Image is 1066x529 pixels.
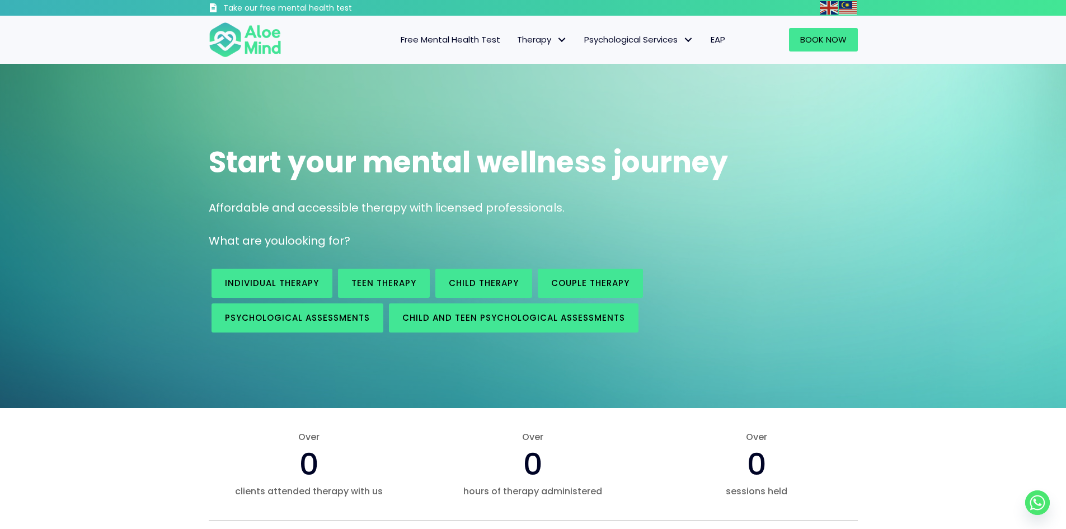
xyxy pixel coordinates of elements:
img: Aloe mind Logo [209,21,281,58]
a: Psychological ServicesPsychological Services: submenu [576,28,702,52]
a: Child Therapy [435,269,532,298]
span: Therapy [517,34,567,45]
span: Over [432,430,633,443]
span: Book Now [800,34,847,45]
span: Individual therapy [225,277,319,289]
span: 0 [747,443,767,485]
span: Child Therapy [449,277,519,289]
a: Child and Teen Psychological assessments [389,303,638,333]
h3: Take our free mental health test [223,3,412,14]
a: EAP [702,28,734,52]
span: EAP [711,34,725,45]
span: Psychological Services [584,34,694,45]
span: Child and Teen Psychological assessments [402,312,625,324]
p: Affordable and accessible therapy with licensed professionals. [209,200,858,216]
span: What are you [209,233,285,249]
span: Start your mental wellness journey [209,142,728,182]
a: Take our free mental health test [209,3,412,16]
a: Whatsapp [1025,490,1050,515]
span: Free Mental Health Test [401,34,500,45]
span: clients attended therapy with us [209,485,410,498]
a: Psychological assessments [212,303,383,333]
a: English [820,1,839,14]
span: Over [656,430,857,443]
a: TherapyTherapy: submenu [509,28,576,52]
span: sessions held [656,485,857,498]
span: Psychological assessments [225,312,370,324]
span: 0 [299,443,319,485]
span: hours of therapy administered [432,485,633,498]
span: Psychological Services: submenu [680,32,697,48]
a: Couple therapy [538,269,643,298]
img: ms [839,1,857,15]
a: Teen Therapy [338,269,430,298]
span: Therapy: submenu [554,32,570,48]
span: looking for? [285,233,350,249]
a: Individual therapy [212,269,332,298]
span: 0 [523,443,543,485]
img: en [820,1,838,15]
nav: Menu [296,28,734,52]
a: Malay [839,1,858,14]
span: Over [209,430,410,443]
a: Free Mental Health Test [392,28,509,52]
span: Teen Therapy [351,277,416,289]
span: Couple therapy [551,277,630,289]
a: Book Now [789,28,858,52]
